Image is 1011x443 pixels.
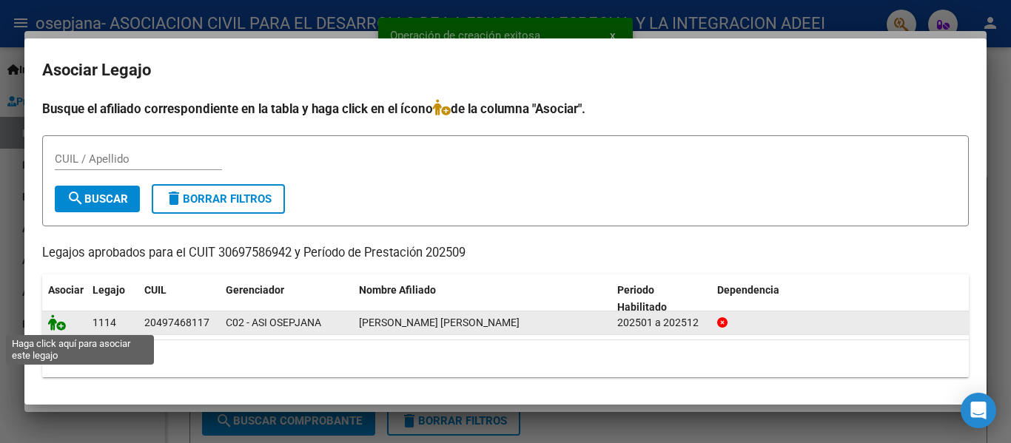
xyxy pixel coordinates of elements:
[93,284,125,296] span: Legajo
[165,192,272,206] span: Borrar Filtros
[67,192,128,206] span: Buscar
[48,284,84,296] span: Asociar
[711,274,970,323] datatable-header-cell: Dependencia
[42,99,969,118] h4: Busque el afiliado correspondiente en la tabla y haga click en el ícono de la columna "Asociar".
[55,186,140,212] button: Buscar
[359,317,520,328] span: MARTINEZ JACOBO ROCCO
[717,284,779,296] span: Dependencia
[359,284,436,296] span: Nombre Afiliado
[152,184,285,214] button: Borrar Filtros
[226,317,321,328] span: C02 - ASI OSEPJANA
[42,244,969,263] p: Legajos aprobados para el CUIT 30697586942 y Período de Prestación 202509
[87,274,138,323] datatable-header-cell: Legajo
[961,393,996,428] div: Open Intercom Messenger
[93,317,116,328] span: 1114
[226,284,284,296] span: Gerenciador
[42,274,87,323] datatable-header-cell: Asociar
[42,56,969,84] h2: Asociar Legajo
[67,189,84,207] mat-icon: search
[144,284,167,296] span: CUIL
[353,274,611,323] datatable-header-cell: Nombre Afiliado
[144,314,209,331] div: 20497468117
[138,274,220,323] datatable-header-cell: CUIL
[617,284,667,313] span: Periodo Habilitado
[220,274,353,323] datatable-header-cell: Gerenciador
[165,189,183,207] mat-icon: delete
[611,274,711,323] datatable-header-cell: Periodo Habilitado
[617,314,705,331] div: 202501 a 202512
[42,340,969,377] div: 1 registros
